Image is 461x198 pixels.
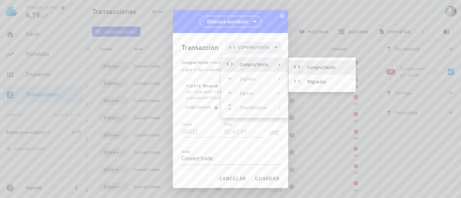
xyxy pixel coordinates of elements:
div: ID: convert-trade|b2326ee6ea5f4b88bf61d6a66af7ae65 [186,89,275,101]
button: Desbloquear [182,104,223,111]
div: Binance [186,82,218,89]
span: Fuente: [186,84,203,88]
span: Compra/Venta [238,44,269,51]
span: cancelar [219,175,246,182]
p: : [182,59,279,73]
button: guardar [252,172,282,185]
span: Desbloquear [185,105,220,110]
div: Compra/Venta [307,65,350,70]
span: intercambias una moneda, ya sea cripto o fiat a cambio de otra, . [182,60,273,72]
div: Transacción [182,42,219,53]
button: cancelar [216,172,249,185]
label: Nota [182,149,190,154]
span: guardar [255,175,279,182]
div: Compra/Venta [240,62,268,68]
div: Migración [307,79,350,85]
div: Compra/Venta [221,57,288,72]
label: Hora [224,121,233,127]
div: UTC [267,121,279,139]
span: Billetera worldcoin [207,18,248,25]
span: Compra/Venta [182,60,209,65]
label: Fecha [182,121,192,127]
